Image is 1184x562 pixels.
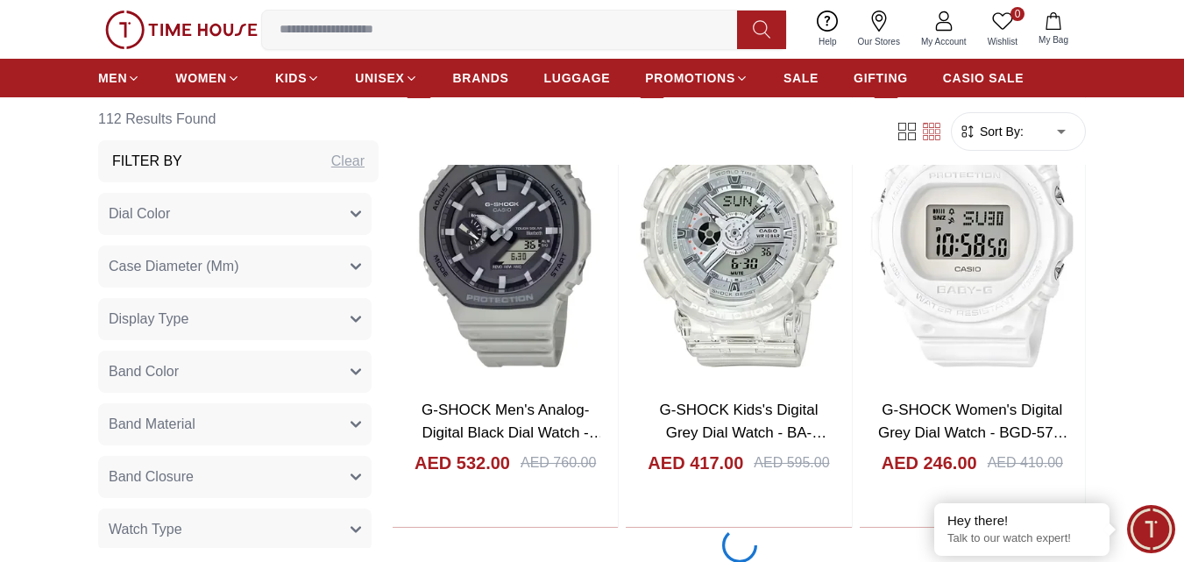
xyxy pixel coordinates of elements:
div: AED 410.00 [988,452,1063,473]
img: G-SHOCK Women's Digital Grey Dial Watch - BGD-570-7DR [860,87,1085,385]
a: 0Wishlist [977,7,1028,52]
a: GIFTING [854,62,908,94]
div: AED 760.00 [521,452,596,473]
a: SALE [783,62,819,94]
span: My Account [914,35,974,48]
h4: AED 532.00 [415,451,510,475]
button: Watch Type [98,509,372,551]
span: Help [812,35,844,48]
span: Sort By: [976,123,1024,140]
a: G-SHOCK Kids's Digital Grey Dial Watch - BA-110CR-7A [660,402,827,463]
span: WOMEN [175,69,227,87]
h3: Filter By [112,151,182,172]
a: PROMOTIONS [645,62,748,94]
a: LUGGAGE [544,62,611,94]
button: Case Diameter (Mm) [98,245,372,288]
img: ... [105,11,258,49]
span: Wishlist [981,35,1024,48]
span: Band Color [109,361,179,382]
span: Band Material [109,414,195,435]
a: KIDS [275,62,320,94]
button: Band Material [98,403,372,445]
div: Clear [331,151,365,172]
a: BRANDS [453,62,509,94]
span: Band Closure [109,466,194,487]
span: Display Type [109,309,188,330]
p: Talk to our watch expert! [947,531,1096,546]
button: Dial Color [98,193,372,235]
button: Band Color [98,351,372,393]
a: WOMEN [175,62,240,94]
span: Dial Color [109,203,170,224]
span: 0 [1010,7,1024,21]
span: MEN [98,69,127,87]
img: G-SHOCK Men's Analog-Digital Black Dial Watch - GA-B2100LUU-5ADR [393,87,618,385]
a: CASIO SALE [943,62,1024,94]
span: My Bag [1032,33,1075,46]
img: G-SHOCK Kids's Digital Grey Dial Watch - BA-110CR-7A [626,87,851,385]
span: KIDS [275,69,307,87]
a: G-SHOCK Women's Digital Grey Dial Watch - BGD-570-7DR [878,402,1068,463]
span: Our Stores [851,35,907,48]
button: Band Closure [98,456,372,498]
span: LUGGAGE [544,69,611,87]
a: Help [808,7,847,52]
button: Display Type [98,298,372,340]
span: BRANDS [453,69,509,87]
h6: 112 Results Found [98,98,379,140]
span: SALE [783,69,819,87]
div: Hey there! [947,512,1096,530]
h4: AED 246.00 [882,451,977,475]
a: UNISEX [355,62,417,94]
span: GIFTING [854,69,908,87]
span: Case Diameter (Mm) [109,256,238,277]
div: AED 595.00 [754,452,829,473]
a: MEN [98,62,140,94]
a: G-SHOCK Men's Analog-Digital Black Dial Watch - GA-B2100LUU-5ADR [422,402,604,463]
span: CASIO SALE [943,69,1024,87]
span: PROMOTIONS [645,69,735,87]
span: UNISEX [355,69,404,87]
h4: AED 417.00 [648,451,743,475]
span: Watch Type [109,519,182,540]
button: My Bag [1028,9,1079,50]
a: Our Stores [847,7,911,52]
button: Sort By: [959,123,1024,140]
div: Chat Widget [1127,505,1175,553]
